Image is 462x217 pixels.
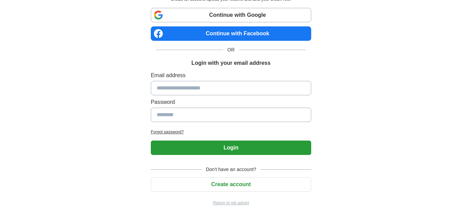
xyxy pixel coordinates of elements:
a: Create account [151,181,311,187]
button: Login [151,141,311,155]
label: Password [151,98,311,106]
button: Create account [151,177,311,192]
a: Return to job advert [151,200,311,206]
a: Continue with Facebook [151,26,311,41]
label: Email address [151,71,311,80]
h1: Login with your email address [191,59,270,67]
a: Forgot password? [151,129,311,135]
span: OR [223,46,239,53]
a: Continue with Google [151,8,311,22]
span: Don't have an account? [202,166,260,173]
